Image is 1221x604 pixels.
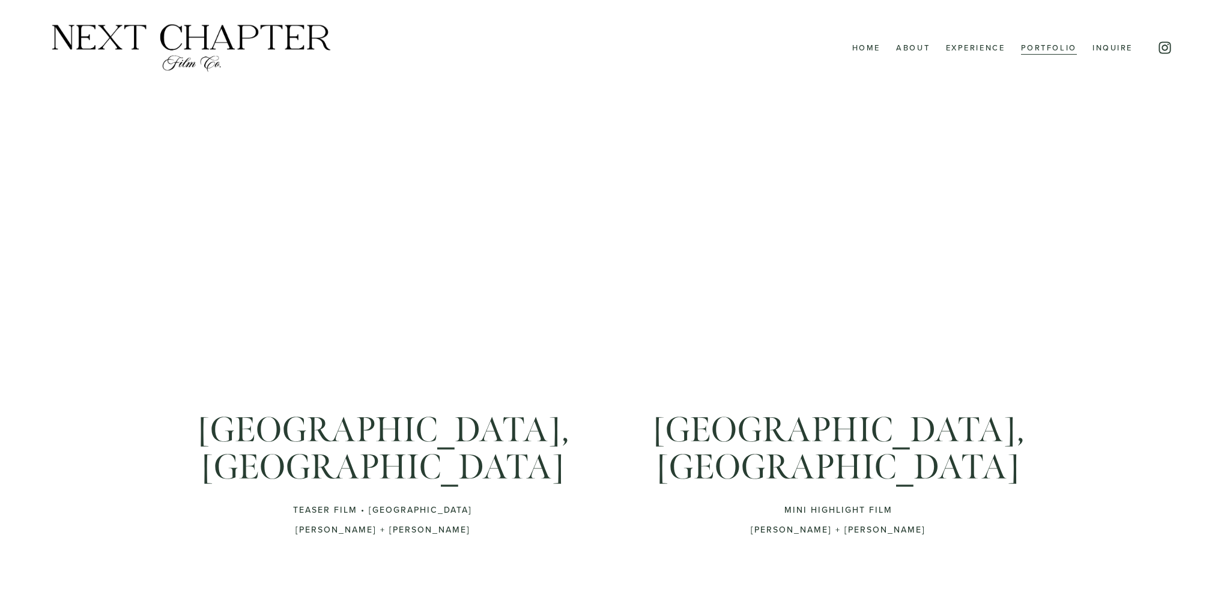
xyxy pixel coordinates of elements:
[646,525,1031,535] p: [PERSON_NAME] + [PERSON_NAME]
[1021,40,1077,56] a: Portfolio
[197,408,576,489] span: [GEOGRAPHIC_DATA], [GEOGRAPHIC_DATA]
[1157,40,1172,55] a: Instagram
[646,505,1031,515] p: Mini Highlight Film
[852,40,880,56] a: Home
[946,40,1005,56] a: Experience
[652,408,1031,489] span: [GEOGRAPHIC_DATA], [GEOGRAPHIC_DATA]
[190,505,576,515] p: Teaser Film • [GEOGRAPHIC_DATA]
[1092,40,1133,56] a: Inquire
[190,525,576,535] p: [PERSON_NAME] + [PERSON_NAME]
[896,40,930,56] a: About
[49,22,334,74] img: Next Chapter Film Co.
